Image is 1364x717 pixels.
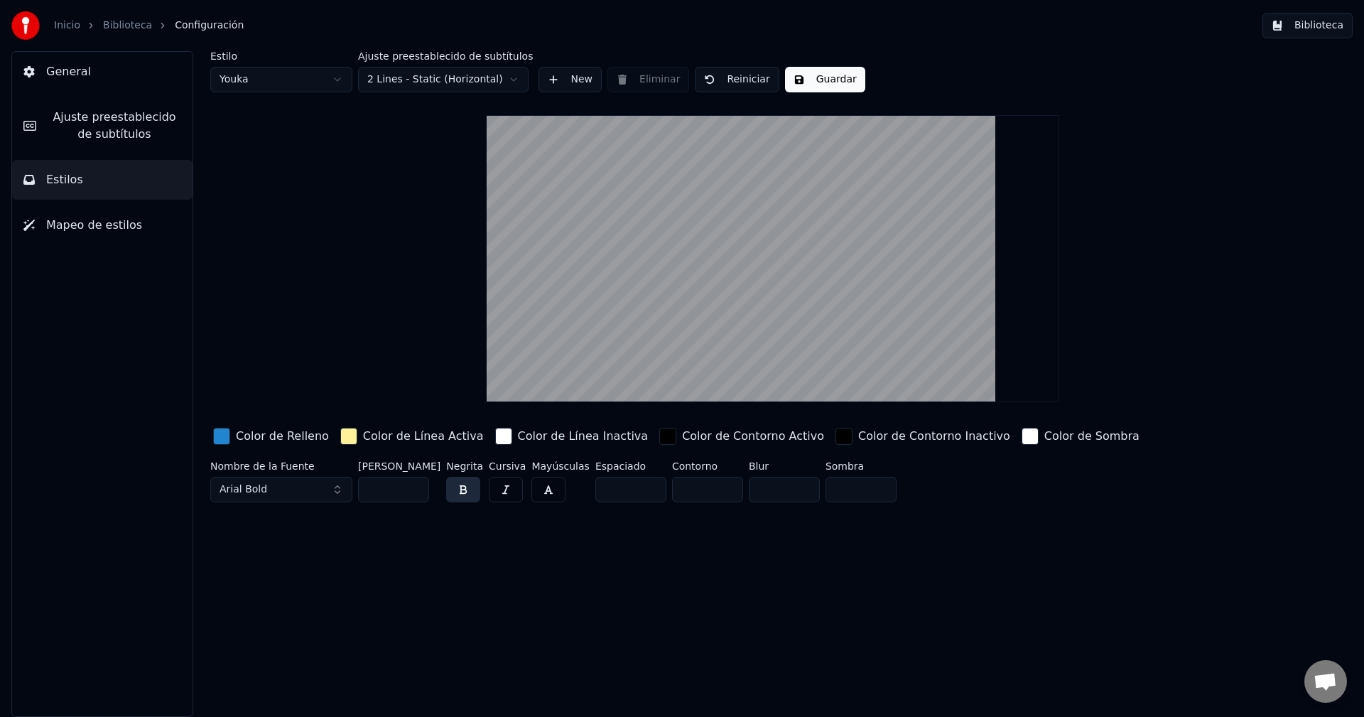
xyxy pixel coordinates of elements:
nav: breadcrumb [54,18,244,33]
button: Ajuste preestablecido de subtítulos [12,97,193,154]
label: Blur [749,461,820,471]
button: Color de Línea Activa [337,425,487,448]
button: New [538,67,602,92]
button: Color de Contorno Inactivo [833,425,1013,448]
label: Sombra [826,461,897,471]
span: General [46,63,91,80]
button: Estilos [12,160,193,200]
button: Guardar [785,67,865,92]
label: Nombre de la Fuente [210,461,352,471]
button: Biblioteca [1262,13,1353,38]
div: Color de Sombra [1044,428,1140,445]
div: Color de Línea Activa [363,428,484,445]
button: Mapeo de estilos [12,205,193,245]
label: Mayúsculas [531,461,589,471]
span: Estilos [46,171,83,188]
button: Color de Línea Inactiva [492,425,651,448]
button: Reiniciar [695,67,779,92]
a: Inicio [54,18,80,33]
a: Chat abierto [1304,660,1347,703]
div: Color de Contorno Inactivo [858,428,1010,445]
button: Color de Contorno Activo [656,425,827,448]
label: Contorno [672,461,743,471]
div: Color de Línea Inactiva [518,428,649,445]
div: Color de Relleno [236,428,329,445]
img: youka [11,11,40,40]
label: Cursiva [489,461,526,471]
span: Arial Bold [220,483,267,497]
label: Negrita [446,461,483,471]
label: Espaciado [595,461,666,471]
div: Color de Contorno Activo [682,428,824,445]
button: Color de Sombra [1019,425,1142,448]
span: Mapeo de estilos [46,217,142,234]
span: Ajuste preestablecido de subtítulos [48,109,181,143]
a: Biblioteca [103,18,152,33]
label: Ajuste preestablecido de subtítulos [358,51,533,61]
button: General [12,52,193,92]
label: [PERSON_NAME] [358,461,440,471]
label: Estilo [210,51,352,61]
span: Configuración [175,18,244,33]
button: Color de Relleno [210,425,332,448]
